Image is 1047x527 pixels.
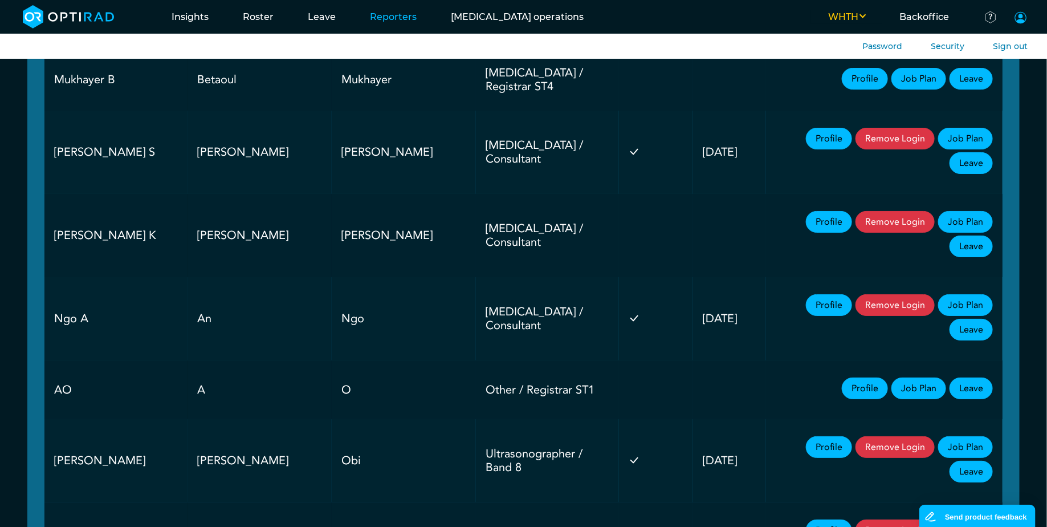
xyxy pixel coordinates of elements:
a: Profile [806,128,852,149]
button: Sign out [993,40,1028,52]
td: [PERSON_NAME] [188,194,332,277]
a: Job Plan [891,378,946,399]
td: [PERSON_NAME] [188,111,332,194]
a: Leave [950,378,993,399]
td: [DATE] [693,419,766,502]
td: Betaoul [188,49,332,111]
td: [PERSON_NAME] [44,419,188,502]
button: Remove Login [855,128,935,149]
td: [MEDICAL_DATA] / Consultant [476,194,618,277]
button: Remove Login [855,294,935,316]
a: Leave [950,68,993,90]
button: WHTH [811,10,882,24]
a: Password [862,41,902,51]
td: [PERSON_NAME] S [44,111,188,194]
a: Job Plan [891,68,946,90]
td: [MEDICAL_DATA] / Consultant [476,111,618,194]
a: Profile [842,378,888,399]
td: An [188,277,332,360]
a: Profile [806,211,852,233]
a: Job Plan [938,436,993,458]
td: A [188,360,332,419]
button: Remove Login [855,436,935,458]
td: [PERSON_NAME] [188,419,332,502]
a: Leave [950,236,993,257]
a: Job Plan [938,294,993,316]
td: [DATE] [693,277,766,360]
a: Leave [950,152,993,174]
td: Mukhayer B [44,49,188,111]
td: Mukhayer [332,49,476,111]
td: Other / Registrar ST1 [476,360,618,419]
a: Profile [842,68,888,90]
button: Remove Login [855,211,935,233]
td: O [332,360,476,419]
td: Obi [332,419,476,502]
td: [MEDICAL_DATA] / Registrar ST4 [476,49,618,111]
a: Job Plan [938,128,993,149]
td: Ngo [332,277,476,360]
a: Job Plan [938,211,993,233]
td: Ultrasonographer / Band 8 [476,419,618,502]
td: [PERSON_NAME] [332,111,476,194]
td: [MEDICAL_DATA] / Consultant [476,277,618,360]
a: Leave [950,461,993,483]
td: [DATE] [693,111,766,194]
a: Profile [806,294,852,316]
td: AO [44,360,188,419]
img: brand-opti-rad-logos-blue-and-white-d2f68631ba2948856bd03f2d395fb146ddc8fb01b4b6e9315ea85fa773367... [23,5,115,29]
a: Leave [950,319,993,340]
a: Security [931,41,964,51]
td: Ngo A [44,277,188,360]
td: [PERSON_NAME] K [44,194,188,277]
td: [PERSON_NAME] [332,194,476,277]
a: Profile [806,436,852,458]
